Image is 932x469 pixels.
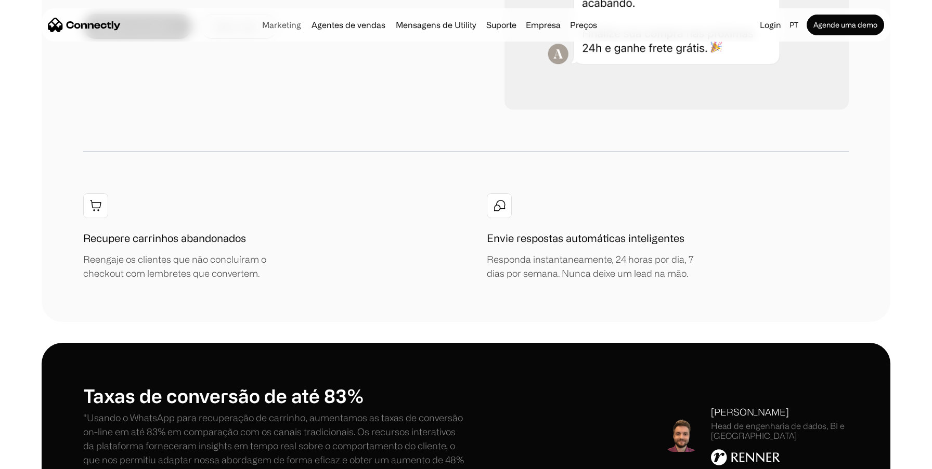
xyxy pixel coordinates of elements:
a: Marketing [258,21,305,29]
a: Agende uma demo [807,15,884,35]
div: Empresa [526,18,561,32]
div: Head de engenharia de dados, BI e [GEOGRAPHIC_DATA] [711,421,849,441]
div: pt [785,18,805,32]
a: Suporte [482,21,521,29]
a: home [48,17,121,33]
div: Reengaje os clientes que não concluíram o checkout com lembretes que convertem. [83,252,307,280]
div: pt [789,18,798,32]
a: Mensagens de Utility [392,21,480,29]
h1: Envie respostas automáticas inteligentes [487,231,684,246]
ul: Language list [21,451,62,465]
a: Login [756,18,785,32]
h1: Recupere carrinhos abandonados [83,231,246,246]
h1: Taxas de conversão de até 83% [83,384,466,407]
div: Empresa [523,18,564,32]
aside: Language selected: Português (Brasil) [10,450,62,465]
a: Agentes de vendas [307,21,390,29]
a: Preços [566,21,601,29]
div: Responda instantaneamente, 24 horas por dia, 7 dias por semana. Nunca deixe um lead na mão. [487,252,710,280]
div: [PERSON_NAME] [711,405,849,419]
